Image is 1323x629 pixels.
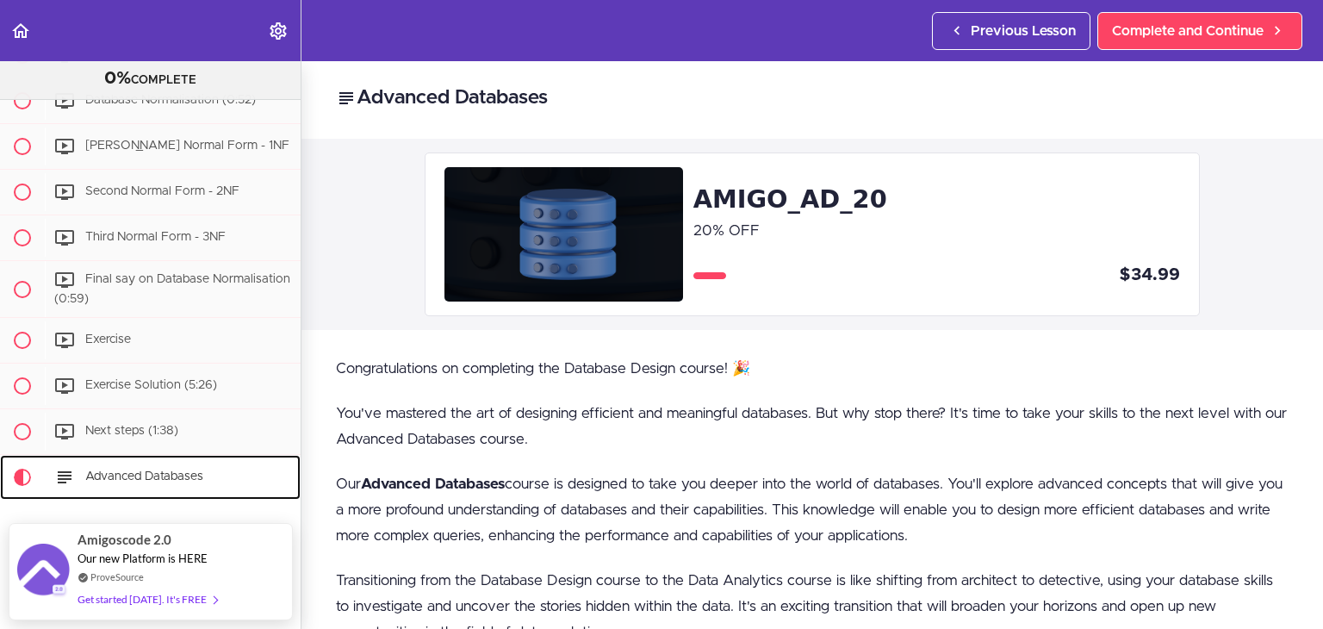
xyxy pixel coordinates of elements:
span: Exercise Solution (5:26) [85,380,217,392]
strong: Advanced Databases [361,476,505,491]
span: Amigoscode 2.0 [78,530,171,550]
p: You've mastered the art of designing efficient and meaningful databases. But why stop there? It's... [336,401,1289,452]
p: Our course is designed to take you deeper into the world of databases. You'll explore advanced co... [336,471,1289,549]
div: $34.99 [936,263,1180,288]
span: Third Normal Form - 3NF [85,231,226,243]
span: Advanced Databases [85,471,203,483]
span: Next steps (1:38) [85,426,178,438]
span: Database Normalisation (0:52) [85,94,256,106]
h2: Advanced Databases [336,84,1289,113]
p: 20% OFF [693,218,1180,244]
p: Congratulations on completing the Database Design course! 🎉 [336,356,1289,382]
span: Final say on Database Normalisation (0:59) [54,273,290,305]
span: Exercise [85,334,131,346]
a: Complete and Continue [1097,12,1302,50]
div: Get started [DATE]. It's FREE [78,589,217,609]
span: Previous Lesson [971,21,1076,41]
img: provesource social proof notification image [17,544,69,600]
a: Previous Lesson [932,12,1090,50]
h1: AMIGO_AD_20 [693,181,1180,218]
span: Complete and Continue [1112,21,1264,41]
span: [PERSON_NAME] Normal Form - 1NF [85,140,289,152]
div: COMPLETE [22,68,279,90]
img: Product [444,167,683,302]
span: Second Normal Form - 2NF [85,185,239,197]
span: 0% [104,70,131,87]
svg: Settings Menu [268,21,289,41]
a: ProveSource [90,570,144,584]
span: Our new Platform is HERE [78,551,208,565]
svg: Back to course curriculum [10,21,31,41]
